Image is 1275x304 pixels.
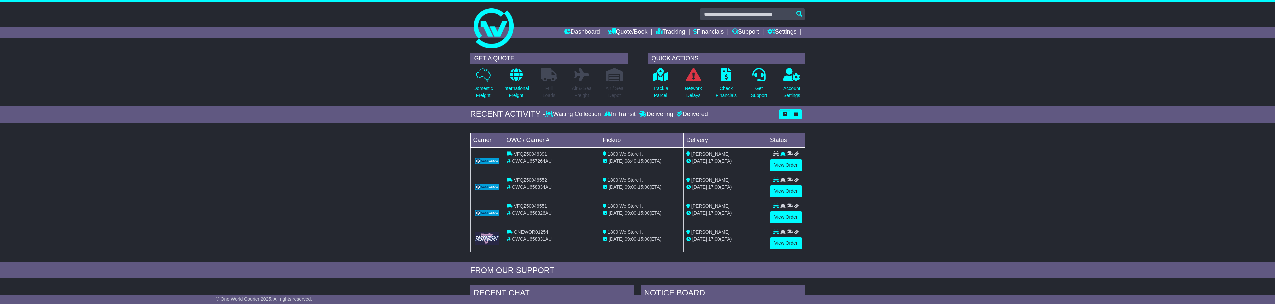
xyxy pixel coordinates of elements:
[475,232,500,245] img: GetCarrierServiceLogo
[692,236,707,242] span: [DATE]
[545,111,602,118] div: Waiting Collection
[641,285,805,303] div: NOTICE BOARD
[603,158,681,165] div: - (ETA)
[691,229,730,235] span: [PERSON_NAME]
[608,151,643,157] span: 1800 We Store It
[625,210,636,216] span: 09:00
[767,133,805,147] td: Status
[783,85,800,99] p: Account Settings
[512,184,552,190] span: OWCAU658334AU
[770,237,802,249] a: View Order
[541,85,557,99] p: Full Loads
[514,229,548,235] span: ONEWOR01254
[692,184,707,190] span: [DATE]
[473,68,493,103] a: DomesticFreight
[783,68,801,103] a: AccountSettings
[686,184,764,191] div: (ETA)
[512,210,552,216] span: OWCAU658326AU
[638,210,650,216] span: 15:00
[625,236,636,242] span: 09:00
[637,111,675,118] div: Delivering
[648,53,805,64] div: QUICK ACTIONS
[470,285,634,303] div: RECENT CHAT
[716,85,737,99] p: Check Financials
[708,210,720,216] span: 17:00
[609,210,623,216] span: [DATE]
[216,296,312,302] span: © One World Courier 2025. All rights reserved.
[470,109,546,119] div: RECENT ACTIVITY -
[708,236,720,242] span: 17:00
[692,210,707,216] span: [DATE]
[708,184,720,190] span: 17:00
[638,236,650,242] span: 15:00
[503,85,529,99] p: International Freight
[638,184,650,190] span: 15:00
[514,203,547,209] span: VFQZ50046551
[608,203,643,209] span: 1800 We Store It
[512,158,552,164] span: OWCAU657264AU
[603,210,681,217] div: - (ETA)
[686,210,764,217] div: (ETA)
[691,203,730,209] span: [PERSON_NAME]
[603,184,681,191] div: - (ETA)
[691,177,730,183] span: [PERSON_NAME]
[686,158,764,165] div: (ETA)
[686,236,764,243] div: (ETA)
[683,133,767,147] td: Delivery
[564,27,600,38] a: Dashboard
[653,85,668,99] p: Track a Parcel
[503,68,529,103] a: InternationalFreight
[603,111,637,118] div: In Transit
[504,133,600,147] td: OWC / Carrier #
[609,184,623,190] span: [DATE]
[638,158,650,164] span: 15:00
[603,236,681,243] div: - (ETA)
[715,68,737,103] a: CheckFinancials
[514,151,547,157] span: VFQZ50046391
[470,133,504,147] td: Carrier
[693,27,724,38] a: Financials
[514,177,547,183] span: VFQZ50046552
[750,68,767,103] a: GetSupport
[770,211,802,223] a: View Order
[475,210,500,216] img: GetCarrierServiceLogo
[512,236,552,242] span: OWCAU658331AU
[732,27,759,38] a: Support
[470,53,628,64] div: GET A QUOTE
[609,236,623,242] span: [DATE]
[475,184,500,190] img: GetCarrierServiceLogo
[473,85,493,99] p: Domestic Freight
[608,229,643,235] span: 1800 We Store It
[609,158,623,164] span: [DATE]
[653,68,669,103] a: Track aParcel
[470,266,805,275] div: FROM OUR SUPPORT
[606,85,624,99] p: Air / Sea Depot
[572,85,592,99] p: Air & Sea Freight
[625,184,636,190] span: 09:00
[625,158,636,164] span: 08:40
[684,68,702,103] a: NetworkDelays
[608,177,643,183] span: 1800 We Store It
[767,27,797,38] a: Settings
[685,85,702,99] p: Network Delays
[475,158,500,164] img: GetCarrierServiceLogo
[608,27,647,38] a: Quote/Book
[751,85,767,99] p: Get Support
[770,185,802,197] a: View Order
[656,27,685,38] a: Tracking
[692,158,707,164] span: [DATE]
[691,151,730,157] span: [PERSON_NAME]
[770,159,802,171] a: View Order
[675,111,708,118] div: Delivered
[600,133,684,147] td: Pickup
[708,158,720,164] span: 17:00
